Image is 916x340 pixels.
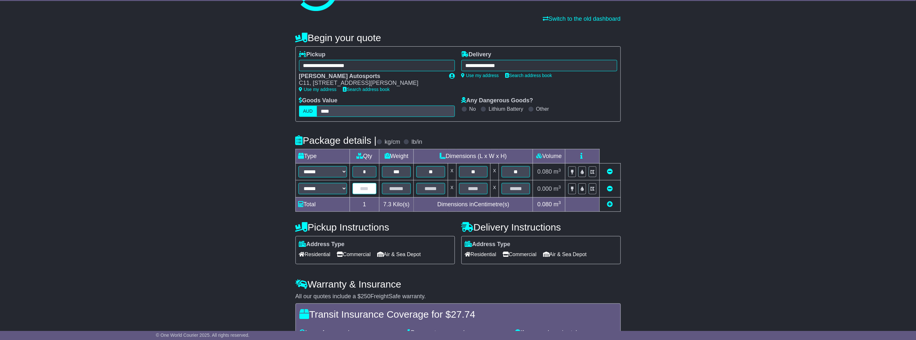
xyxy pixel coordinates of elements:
[414,149,533,164] td: Dimensions (L x W x H)
[448,164,456,180] td: x
[299,87,337,92] a: Use my address
[296,293,621,300] div: All our quotes include a $ FreightSafe warranty.
[350,197,379,211] td: 1
[607,186,613,192] a: Remove this item
[414,197,533,211] td: Dimensions in Centimetre(s)
[296,149,350,164] td: Type
[448,180,456,197] td: x
[461,73,499,78] a: Use my address
[299,80,443,87] div: C11, [STREET_ADDRESS][PERSON_NAME]
[607,201,613,208] a: Add new item
[461,51,492,58] label: Delivery
[543,249,587,259] span: Air & Sea Depot
[554,201,561,208] span: m
[296,279,621,289] h4: Warranty & Insurance
[559,168,561,173] sup: 3
[379,197,414,211] td: Kilo(s)
[451,309,475,320] span: 27.74
[296,32,621,43] h4: Begin your quote
[379,149,414,164] td: Weight
[491,180,499,197] td: x
[559,185,561,189] sup: 3
[538,168,552,175] span: 0.080
[543,16,620,22] a: Switch to the old dashboard
[533,149,565,164] td: Volume
[412,139,422,146] label: lb/in
[343,87,390,92] a: Search address book
[536,106,549,112] label: Other
[350,149,379,164] td: Qty
[505,73,552,78] a: Search address book
[491,164,499,180] td: x
[296,135,377,146] h4: Package details |
[465,249,496,259] span: Residential
[156,333,249,338] span: © One World Courier 2025. All rights reserved.
[337,249,371,259] span: Commercial
[512,329,620,336] div: If your package is stolen
[299,51,326,58] label: Pickup
[465,241,511,248] label: Address Type
[489,106,523,112] label: Lithium Battery
[607,168,613,175] a: Remove this item
[300,309,617,320] h4: Transit Insurance Coverage for $
[299,106,317,117] label: AUD
[470,106,476,112] label: No
[299,241,345,248] label: Address Type
[461,222,621,232] h4: Delivery Instructions
[296,329,404,336] div: Loss of your package
[385,139,400,146] label: kg/cm
[554,186,561,192] span: m
[404,329,512,336] div: Damage to your package
[538,186,552,192] span: 0.000
[299,97,338,104] label: Goods Value
[461,97,533,104] label: Any Dangerous Goods?
[383,201,391,208] span: 7.3
[296,197,350,211] td: Total
[377,249,421,259] span: Air & Sea Depot
[361,293,371,300] span: 250
[299,73,443,80] div: [PERSON_NAME] Autosports
[559,200,561,205] sup: 3
[299,249,330,259] span: Residential
[296,222,455,232] h4: Pickup Instructions
[538,201,552,208] span: 0.080
[503,249,537,259] span: Commercial
[554,168,561,175] span: m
